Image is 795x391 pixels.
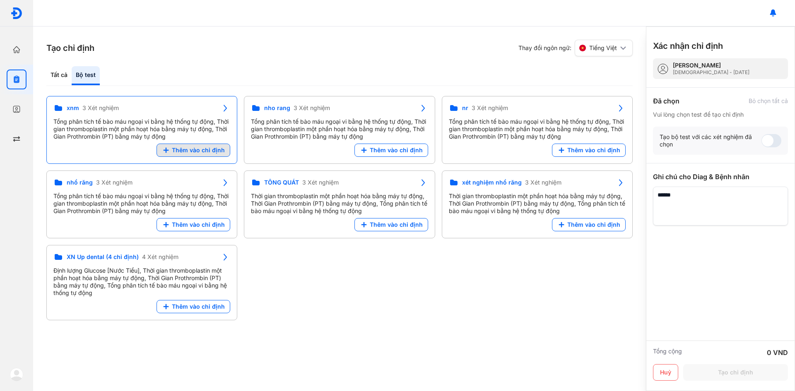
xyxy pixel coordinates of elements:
[53,118,230,140] div: Tổng phân tích tế bào máu ngoại vi bằng hệ thống tự động, Thời gian thromboplastin một phần hoạt ...
[251,118,428,140] div: Tổng phân tích tế bào máu ngoại vi bằng hệ thống tự động, Thời gian thromboplastin một phần hoạt ...
[46,42,94,54] h3: Tạo chỉ định
[10,368,23,381] img: logo
[302,179,339,186] span: 3 Xét nghiệm
[653,364,678,381] button: Huỷ
[96,179,132,186] span: 3 Xét nghiệm
[472,104,508,112] span: 3 Xét nghiệm
[749,97,788,105] div: Bỏ chọn tất cả
[142,253,178,261] span: 4 Xét nghiệm
[567,221,620,228] span: Thêm vào chỉ định
[653,111,788,118] div: Vui lòng chọn test để tạo chỉ định
[370,221,423,228] span: Thêm vào chỉ định
[449,118,626,140] div: Tổng phân tích tế bào máu ngoại vi bằng hệ thống tự động, Thời gian thromboplastin một phần hoạt ...
[525,179,561,186] span: 3 Xét nghiệm
[67,179,93,186] span: nhổ răng
[53,192,230,215] div: Tổng phân tích tế bào máu ngoại vi bằng hệ thống tự động, Thời gian thromboplastin một phần hoạt ...
[157,144,230,157] button: Thêm vào chỉ định
[53,267,230,297] div: Định lượng Glucose [Nước Tiểu], Thời gian thromboplastin một phần hoạt hóa bằng máy tự động, Thời...
[264,104,290,112] span: nho rang
[82,104,119,112] span: 3 Xét nghiệm
[172,303,225,310] span: Thêm vào chỉ định
[673,62,749,69] div: [PERSON_NAME]
[518,40,633,56] div: Thay đổi ngôn ngữ:
[653,348,682,357] div: Tổng cộng
[172,221,225,228] span: Thêm vào chỉ định
[683,364,788,381] button: Tạo chỉ định
[462,104,468,112] span: nr
[552,144,626,157] button: Thêm vào chỉ định
[354,218,428,231] button: Thêm vào chỉ định
[449,192,626,215] div: Thời gian thromboplastin một phần hoạt hóa bằng máy tự động, Thời Gian Prothrombin (PT) bằng máy ...
[653,96,679,106] div: Đã chọn
[72,66,100,85] div: Bộ test
[462,179,522,186] span: xét nghiệm nhổ răng
[10,7,23,19] img: logo
[673,69,749,76] div: [DEMOGRAPHIC_DATA] - [DATE]
[370,146,423,154] span: Thêm vào chỉ định
[354,144,428,157] button: Thêm vào chỉ định
[653,172,788,182] div: Ghi chú cho Diag & Bệnh nhân
[294,104,330,112] span: 3 Xét nghiệm
[172,146,225,154] span: Thêm vào chỉ định
[767,348,788,357] div: 0 VND
[552,218,626,231] button: Thêm vào chỉ định
[46,66,72,85] div: Tất cả
[567,146,620,154] span: Thêm vào chỉ định
[589,44,617,52] span: Tiếng Việt
[660,133,761,148] div: Tạo bộ test với các xét nghiệm đã chọn
[264,179,299,186] span: TỔNG QUÁT
[251,192,428,215] div: Thời gian thromboplastin một phần hoạt hóa bằng máy tự động, Thời Gian Prothrombin (PT) bằng máy ...
[67,253,139,261] span: XN Up dental (4 chỉ định)
[67,104,79,112] span: xnm
[653,40,723,52] h3: Xác nhận chỉ định
[157,300,230,313] button: Thêm vào chỉ định
[157,218,230,231] button: Thêm vào chỉ định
